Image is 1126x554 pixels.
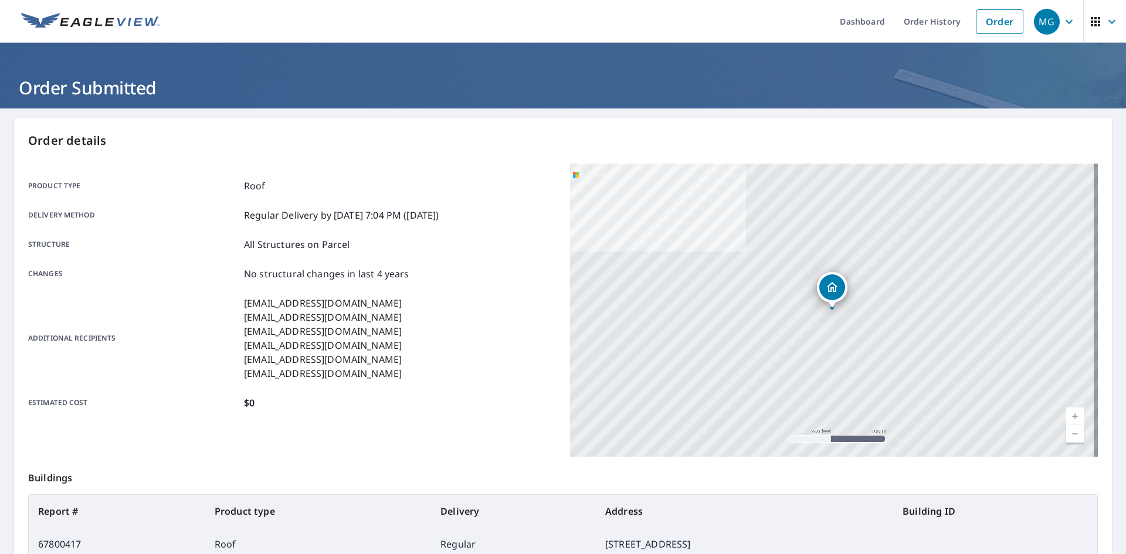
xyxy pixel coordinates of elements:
[28,267,239,281] p: Changes
[244,296,402,310] p: [EMAIL_ADDRESS][DOMAIN_NAME]
[596,495,893,528] th: Address
[28,396,239,410] p: Estimated cost
[29,495,205,528] th: Report #
[28,208,239,222] p: Delivery method
[28,237,239,251] p: Structure
[244,324,402,338] p: [EMAIL_ADDRESS][DOMAIN_NAME]
[893,495,1097,528] th: Building ID
[1066,425,1084,443] a: Current Level 17, Zoom Out
[244,179,266,193] p: Roof
[431,495,596,528] th: Delivery
[28,132,1098,149] p: Order details
[28,457,1098,494] p: Buildings
[1066,407,1084,425] a: Current Level 17, Zoom In
[244,237,350,251] p: All Structures on Parcel
[21,13,160,30] img: EV Logo
[244,208,439,222] p: Regular Delivery by [DATE] 7:04 PM ([DATE])
[244,338,402,352] p: [EMAIL_ADDRESS][DOMAIN_NAME]
[28,296,239,380] p: Additional recipients
[244,352,402,366] p: [EMAIL_ADDRESS][DOMAIN_NAME]
[244,267,409,281] p: No structural changes in last 4 years
[244,310,402,324] p: [EMAIL_ADDRESS][DOMAIN_NAME]
[205,495,431,528] th: Product type
[14,76,1112,100] h1: Order Submitted
[817,272,847,308] div: Dropped pin, building 1, Residential property, 4314 NW 41st Ter Lauderdale Lakes, FL 33319
[244,366,402,380] p: [EMAIL_ADDRESS][DOMAIN_NAME]
[976,9,1023,34] a: Order
[28,179,239,193] p: Product type
[244,396,255,410] p: $0
[1034,9,1060,35] div: MG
